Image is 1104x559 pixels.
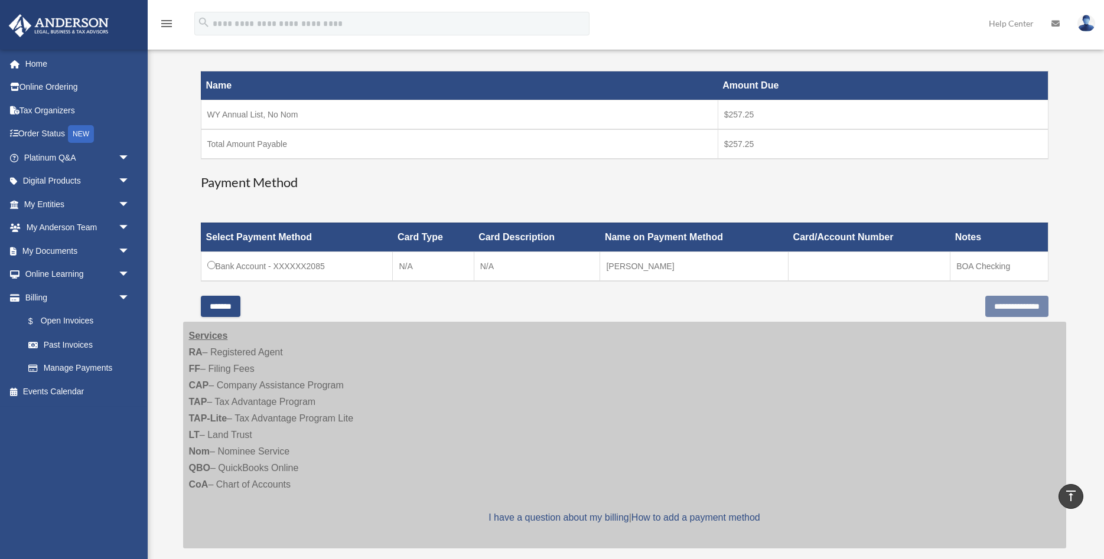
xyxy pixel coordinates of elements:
a: Digital Productsarrow_drop_down [8,169,148,193]
span: arrow_drop_down [118,169,142,194]
h3: Payment Method [201,174,1048,192]
div: – Registered Agent – Filing Fees – Company Assistance Program – Tax Advantage Program – Tax Advan... [183,322,1066,548]
td: BOA Checking [950,251,1048,281]
strong: TAP-Lite [189,413,227,423]
a: Home [8,52,148,76]
td: $257.25 [718,100,1048,130]
i: vertical_align_top [1064,489,1078,503]
strong: Nom [189,446,210,456]
span: arrow_drop_down [118,216,142,240]
strong: FF [189,364,201,374]
strong: RA [189,347,203,357]
a: My Entitiesarrow_drop_down [8,192,148,216]
span: arrow_drop_down [118,239,142,263]
span: arrow_drop_down [118,192,142,217]
th: Card Type [393,223,474,251]
i: search [197,16,210,29]
img: User Pic [1077,15,1095,32]
a: Platinum Q&Aarrow_drop_down [8,146,148,169]
div: NEW [68,125,94,143]
a: vertical_align_top [1059,484,1083,509]
th: Amount Due [718,71,1048,100]
th: Card Description [474,223,600,251]
td: N/A [474,251,600,281]
strong: TAP [189,397,207,407]
a: Online Learningarrow_drop_down [8,263,148,286]
i: menu [159,17,174,31]
td: N/A [393,251,474,281]
strong: Services [189,331,228,341]
a: Manage Payments [17,357,142,380]
a: My Documentsarrow_drop_down [8,239,148,263]
strong: CAP [189,380,209,390]
a: I have a question about my billing [489,512,628,522]
strong: CoA [189,479,209,489]
th: Name [201,71,718,100]
a: Events Calendar [8,380,148,403]
td: Bank Account - XXXXXX2085 [201,251,393,281]
td: WY Annual List, No Nom [201,100,718,130]
td: [PERSON_NAME] [600,251,789,281]
a: Tax Organizers [8,99,148,122]
span: arrow_drop_down [118,146,142,170]
td: Total Amount Payable [201,129,718,159]
a: menu [159,21,174,31]
th: Select Payment Method [201,223,393,251]
th: Notes [950,223,1048,251]
th: Name on Payment Method [600,223,789,251]
strong: QBO [189,463,210,473]
a: My Anderson Teamarrow_drop_down [8,216,148,240]
a: $Open Invoices [17,309,136,334]
a: Past Invoices [17,333,142,357]
p: | [189,509,1060,526]
strong: LT [189,430,200,440]
td: $257.25 [718,129,1048,159]
a: How to add a payment method [631,512,760,522]
span: arrow_drop_down [118,286,142,310]
a: Online Ordering [8,76,148,99]
img: Anderson Advisors Platinum Portal [5,14,112,37]
span: arrow_drop_down [118,263,142,287]
a: Order StatusNEW [8,122,148,146]
a: Billingarrow_drop_down [8,286,142,309]
span: $ [35,314,41,329]
th: Card/Account Number [789,223,950,251]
